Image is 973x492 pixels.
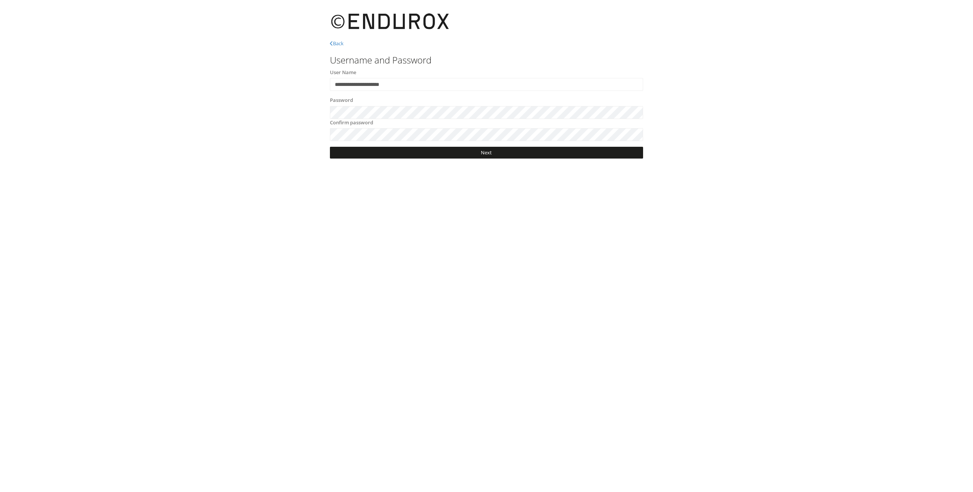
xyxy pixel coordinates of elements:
[330,119,373,127] label: Confirm password
[330,69,356,76] label: User Name
[330,8,451,36] img: Endurox_Black_Pad_2.png
[330,97,353,104] label: Password
[330,40,344,47] a: Back
[330,55,643,65] h3: Username and Password
[330,147,643,159] a: Next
